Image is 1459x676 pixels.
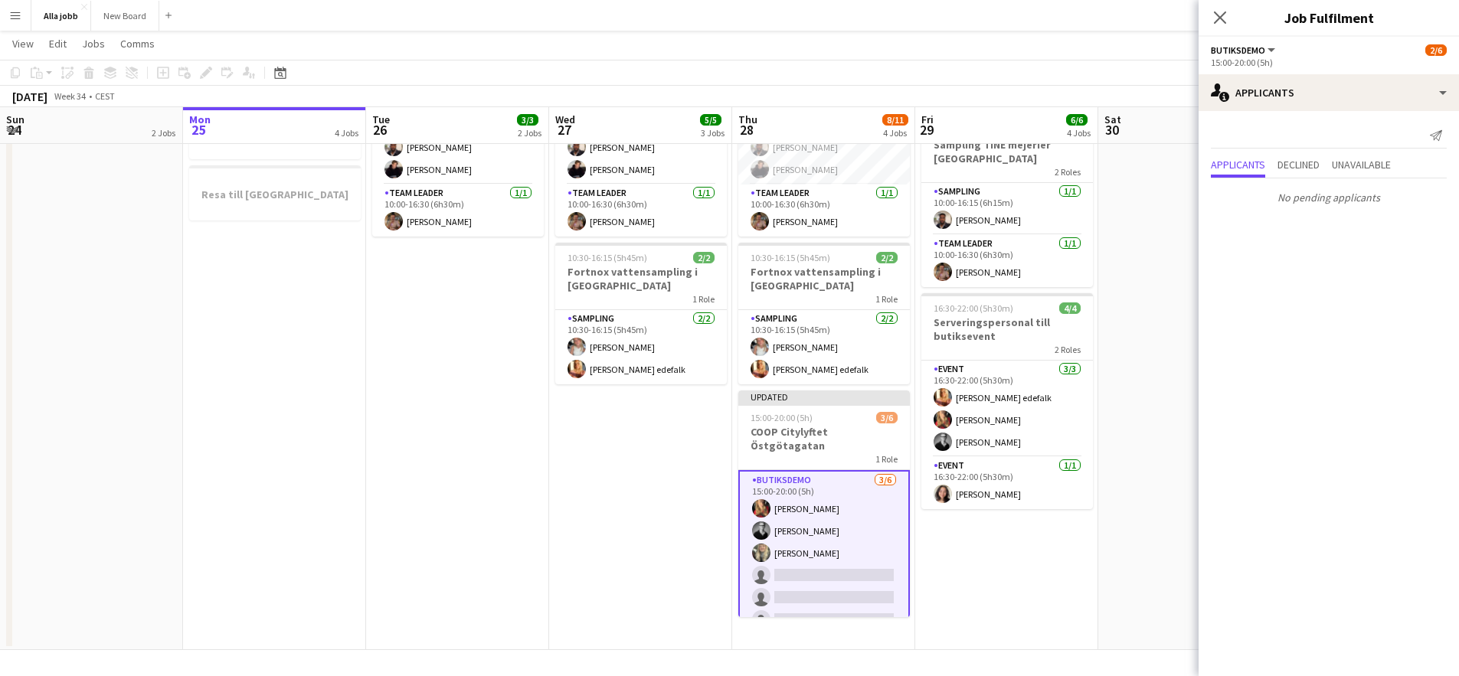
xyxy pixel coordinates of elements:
[82,37,105,51] span: Jobs
[921,457,1093,509] app-card-role: Event1/116:30-22:00 (5h30m)[PERSON_NAME]
[883,127,908,139] div: 4 Jobs
[1211,44,1277,56] button: Butiksdemo
[76,34,111,54] a: Jobs
[738,110,910,185] app-card-role: Sampling2/210:00-16:15 (6h15m)[PERSON_NAME][PERSON_NAME]
[934,302,1013,314] span: 16:30-22:00 (5h30m)
[1055,166,1081,178] span: 2 Roles
[1199,185,1459,211] p: No pending applicants
[921,116,1093,287] app-job-card: 10:00-16:30 (6h30m)2/2Sampling TINE mejerier [GEOGRAPHIC_DATA]2 RolesSampling1/110:00-16:15 (6h15...
[919,121,934,139] span: 29
[555,185,727,237] app-card-role: Team Leader1/110:00-16:30 (6h30m)[PERSON_NAME]
[372,185,544,237] app-card-role: Team Leader1/110:00-16:30 (6h30m)[PERSON_NAME]
[921,235,1093,287] app-card-role: Team Leader1/110:00-16:30 (6h30m)[PERSON_NAME]
[738,390,910,617] app-job-card: Updated15:00-20:00 (5h)3/6COOP Citylyftet Östgötagatan1 RoleButiksdemo3/615:00-20:00 (5h)[PERSON_...
[335,127,358,139] div: 4 Jobs
[1059,302,1081,314] span: 4/4
[1199,74,1459,111] div: Applicants
[876,412,898,423] span: 3/6
[189,113,211,126] span: Mon
[372,113,390,126] span: Tue
[517,114,538,126] span: 3/3
[1425,44,1447,56] span: 2/6
[152,127,175,139] div: 2 Jobs
[555,310,727,384] app-card-role: Sampling2/210:30-16:15 (5h45m)[PERSON_NAME][PERSON_NAME] edefalk
[372,110,544,185] app-card-role: Sampling2/210:00-16:15 (6h15m)[PERSON_NAME][PERSON_NAME]
[1104,113,1121,126] span: Sat
[114,34,161,54] a: Comms
[738,470,910,636] app-card-role: Butiksdemo3/615:00-20:00 (5h)[PERSON_NAME][PERSON_NAME][PERSON_NAME]
[31,1,91,31] button: Alla jobb
[738,265,910,292] h3: Fortnox vattensampling i [GEOGRAPHIC_DATA]
[553,121,575,139] span: 27
[95,90,115,102] div: CEST
[1211,57,1447,68] div: 15:00-20:00 (5h)
[738,425,910,452] h3: COOP Citylyftet Östgötagatan
[6,113,25,126] span: Sun
[1211,159,1265,170] span: Applicants
[568,252,647,263] span: 10:30-16:15 (5h45m)
[189,165,361,220] app-job-card: Resa till [GEOGRAPHIC_DATA]
[1199,8,1459,28] h3: Job Fulfilment
[518,127,541,139] div: 2 Jobs
[921,113,934,126] span: Fri
[738,390,910,403] div: Updated
[738,113,757,126] span: Thu
[120,37,155,51] span: Comms
[91,1,159,31] button: New Board
[921,183,1093,235] app-card-role: Sampling1/110:00-16:15 (6h15m)[PERSON_NAME]
[1066,114,1088,126] span: 6/6
[701,127,725,139] div: 3 Jobs
[555,110,727,185] app-card-role: Sampling2/210:00-16:15 (6h15m)[PERSON_NAME][PERSON_NAME]
[693,252,715,263] span: 2/2
[751,412,813,423] span: 15:00-20:00 (5h)
[1067,127,1091,139] div: 4 Jobs
[875,293,898,305] span: 1 Role
[700,114,721,126] span: 5/5
[4,121,25,139] span: 24
[12,89,47,104] div: [DATE]
[876,252,898,263] span: 2/2
[738,310,910,384] app-card-role: Sampling2/210:30-16:15 (5h45m)[PERSON_NAME][PERSON_NAME] edefalk
[370,121,390,139] span: 26
[738,185,910,237] app-card-role: Team Leader1/110:00-16:30 (6h30m)[PERSON_NAME]
[921,361,1093,457] app-card-role: Event3/316:30-22:00 (5h30m)[PERSON_NAME] edefalk[PERSON_NAME][PERSON_NAME]
[921,315,1093,343] h3: Serveringspersonal till butiksevent
[1055,344,1081,355] span: 2 Roles
[12,37,34,51] span: View
[6,34,40,54] a: View
[555,113,575,126] span: Wed
[1211,44,1265,56] span: Butiksdemo
[875,453,898,465] span: 1 Role
[882,114,908,126] span: 8/11
[49,37,67,51] span: Edit
[751,252,830,263] span: 10:30-16:15 (5h45m)
[736,121,757,139] span: 28
[1277,159,1320,170] span: Declined
[189,188,361,201] h3: Resa till [GEOGRAPHIC_DATA]
[1332,159,1391,170] span: Unavailable
[43,34,73,54] a: Edit
[692,293,715,305] span: 1 Role
[555,243,727,384] app-job-card: 10:30-16:15 (5h45m)2/2Fortnox vattensampling i [GEOGRAPHIC_DATA]1 RoleSampling2/210:30-16:15 (5h4...
[921,138,1093,165] h3: Sampling TINE mejerier [GEOGRAPHIC_DATA]
[738,243,910,384] app-job-card: 10:30-16:15 (5h45m)2/2Fortnox vattensampling i [GEOGRAPHIC_DATA]1 RoleSampling2/210:30-16:15 (5h4...
[921,293,1093,509] app-job-card: 16:30-22:00 (5h30m)4/4Serveringspersonal till butiksevent2 RolesEvent3/316:30-22:00 (5h30m)[PERSO...
[187,121,211,139] span: 25
[555,265,727,292] h3: Fortnox vattensampling i [GEOGRAPHIC_DATA]
[1102,121,1121,139] span: 30
[51,90,89,102] span: Week 34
